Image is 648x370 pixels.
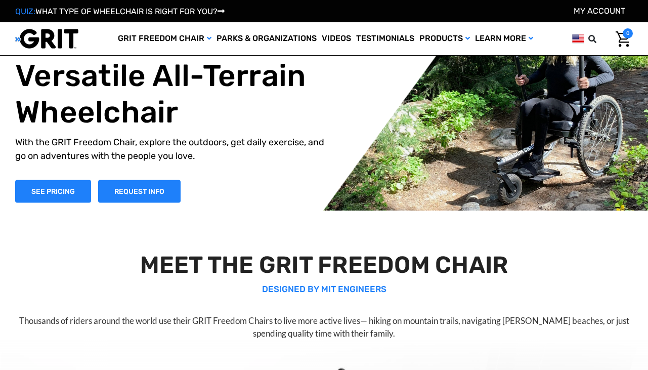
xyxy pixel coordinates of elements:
[623,28,633,38] span: 0
[572,32,584,45] img: us.png
[15,7,35,16] span: QUIZ:
[354,22,417,55] a: Testimonials
[214,22,319,55] a: Parks & Organizations
[15,7,225,16] a: QUIZ:WHAT TYPE OF WHEELCHAIR IS RIGHT FOR YOU?
[319,22,354,55] a: Videos
[574,6,625,16] a: Account
[472,22,536,55] a: Learn More
[616,31,630,47] img: Cart
[16,251,632,279] h2: MEET THE GRIT FREEDOM CHAIR
[16,314,632,340] p: Thousands of riders around the world use their GRIT Freedom Chairs to live more active lives— hik...
[593,28,608,50] input: Search
[15,135,332,162] p: With the GRIT Freedom Chair, explore the outdoors, get daily exercise, and go on adventures with ...
[15,180,91,202] a: Shop Now
[98,180,181,202] a: Slide number 1, Request Information
[115,22,214,55] a: GRIT Freedom Chair
[417,22,472,55] a: Products
[15,21,332,130] h1: The World's Most Versatile All-Terrain Wheelchair
[15,28,78,49] img: GRIT All-Terrain Wheelchair and Mobility Equipment
[16,283,632,296] p: DESIGNED BY MIT ENGINEERS
[608,28,633,50] a: Cart with 0 items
